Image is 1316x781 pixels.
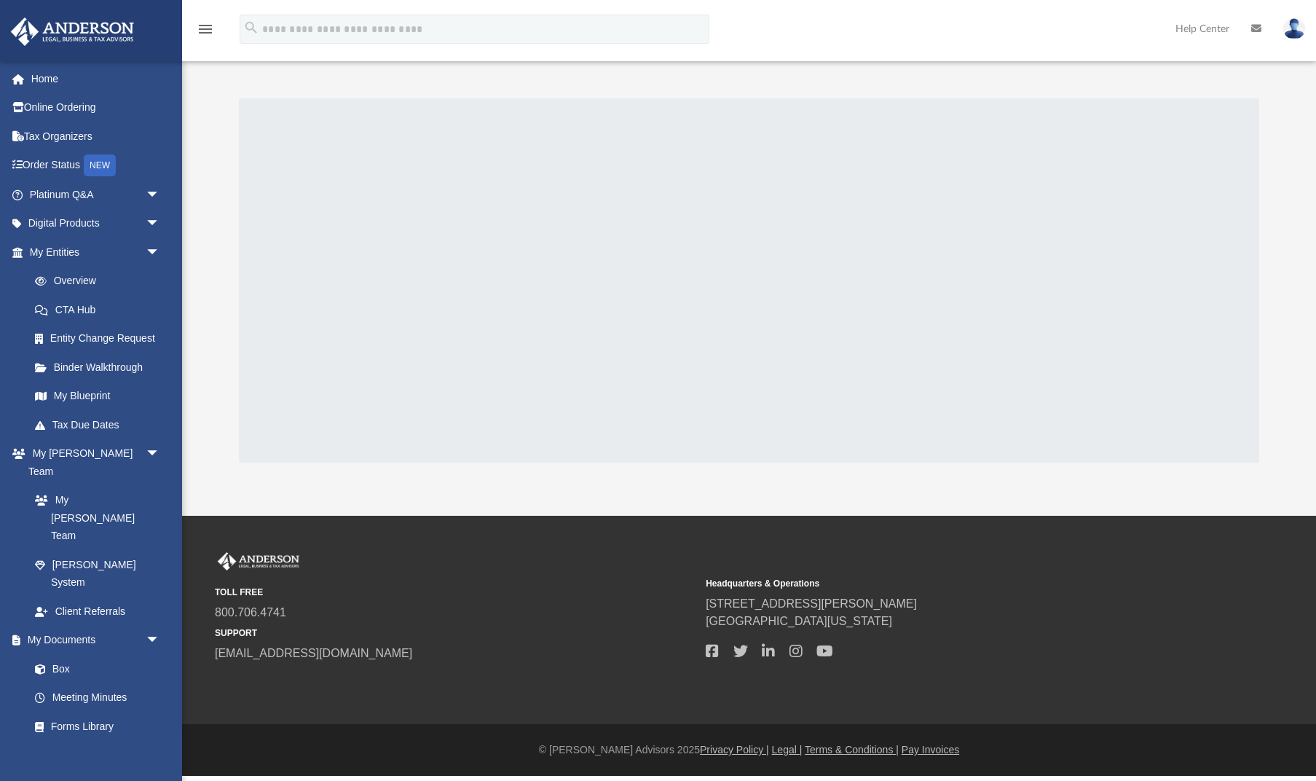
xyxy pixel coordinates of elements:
[20,353,182,382] a: Binder Walkthrough
[700,744,769,756] a: Privacy Policy |
[10,64,182,93] a: Home
[706,615,892,627] a: [GEOGRAPHIC_DATA][US_STATE]
[146,180,175,210] span: arrow_drop_down
[20,410,182,439] a: Tax Due Dates
[10,209,182,238] a: Digital Productsarrow_drop_down
[20,712,168,741] a: Forms Library
[243,20,259,36] i: search
[20,486,168,551] a: My [PERSON_NAME] Team
[197,20,214,38] i: menu
[20,550,175,597] a: [PERSON_NAME] System
[215,627,696,640] small: SUPPORT
[706,597,917,610] a: [STREET_ADDRESS][PERSON_NAME]
[10,439,175,486] a: My [PERSON_NAME] Teamarrow_drop_down
[215,552,302,571] img: Anderson Advisors Platinum Portal
[215,647,412,659] a: [EMAIL_ADDRESS][DOMAIN_NAME]
[10,93,182,122] a: Online Ordering
[7,17,138,46] img: Anderson Advisors Platinum Portal
[772,744,803,756] a: Legal |
[10,238,182,267] a: My Entitiesarrow_drop_down
[10,180,182,209] a: Platinum Q&Aarrow_drop_down
[706,577,1186,590] small: Headquarters & Operations
[20,382,175,411] a: My Blueprint
[902,744,959,756] a: Pay Invoices
[20,324,182,353] a: Entity Change Request
[215,586,696,599] small: TOLL FREE
[84,154,116,176] div: NEW
[215,606,286,619] a: 800.706.4741
[20,683,175,713] a: Meeting Minutes
[10,122,182,151] a: Tax Organizers
[146,626,175,656] span: arrow_drop_down
[20,267,182,296] a: Overview
[805,744,899,756] a: Terms & Conditions |
[146,238,175,267] span: arrow_drop_down
[1283,18,1305,39] img: User Pic
[20,654,168,683] a: Box
[197,28,214,38] a: menu
[182,742,1316,758] div: © [PERSON_NAME] Advisors 2025
[146,209,175,239] span: arrow_drop_down
[20,295,182,324] a: CTA Hub
[10,151,182,181] a: Order StatusNEW
[10,626,175,655] a: My Documentsarrow_drop_down
[20,597,175,626] a: Client Referrals
[146,439,175,469] span: arrow_drop_down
